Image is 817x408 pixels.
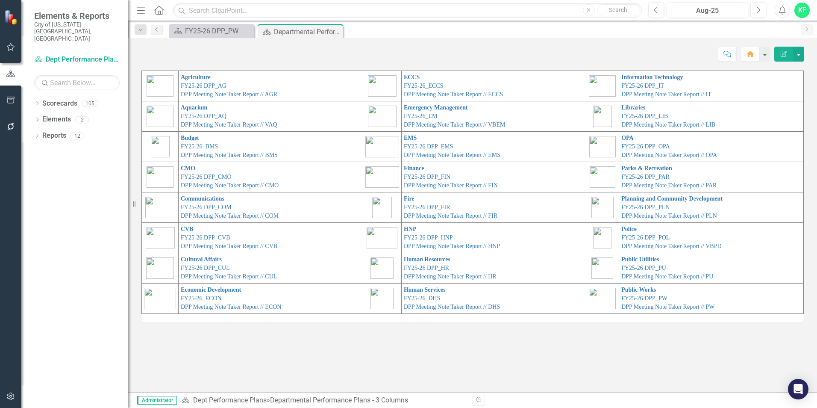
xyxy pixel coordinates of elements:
img: Agriculture.png [147,75,173,97]
a: FY25-26 DPP_PLN [621,204,670,210]
a: Elements [42,115,71,124]
img: Public%20Utilities.png [591,257,613,279]
a: FY25-26 DPP_IT [621,83,664,89]
img: Libraries.png [593,106,612,127]
img: Aquarium.png [147,106,174,127]
a: ECCS [404,74,420,80]
a: DPP Meeting Note Taker Report // CUL [181,273,277,280]
a: FY25-26 DPP_OPA [621,143,670,150]
a: FY25-26 DPP_POL [621,234,670,241]
div: 12 [71,132,84,139]
a: Economic Development [181,287,241,293]
a: Agriculture [181,74,211,80]
a: DPP Meeting Note Taker Report // ECCS [404,91,503,98]
img: Convention%20&%20Visitors%20Bureau.png [146,227,175,248]
a: Emergency Management [404,104,468,111]
img: Police.png [593,227,611,248]
img: Finance.png [365,166,399,188]
img: Fire.png [372,197,392,218]
a: Communications [181,195,224,202]
a: FY25-26 DPP_EMS [404,143,453,150]
a: Fire [404,195,414,202]
a: DPP Meeting Note Taker Report // OPA [621,152,717,158]
span: Elements & Reports [34,11,120,21]
a: DPP Meeting Note Taker Report // PLN [621,213,717,219]
input: Search ClearPoint... [173,3,642,18]
img: Economic%20Development.png [144,288,176,309]
a: DPP Meeting Note Taker Report // CVB [181,243,277,249]
img: Planning%20&%20Community%20Development.png [591,197,614,218]
a: Public Works [621,287,656,293]
a: Police [621,226,637,232]
a: Budget [181,135,199,141]
img: ClearPoint Strategy [4,10,19,25]
a: FY25-26_EM [404,113,438,119]
a: DPP Meeting Note Taker Report // HNP [404,243,500,249]
a: CMO [181,165,195,171]
img: Housing%20&%20Neighborhood%20Preservation.png [367,227,397,248]
a: OPA [621,135,634,141]
img: City%20Manager's%20Office.png [147,166,173,188]
a: Human Resources [404,256,450,263]
span: Administrator [137,396,177,405]
a: EMS [404,135,417,141]
input: Search Below... [34,75,120,90]
small: City of [US_STATE][GEOGRAPHIC_DATA], [GEOGRAPHIC_DATA] [34,21,120,42]
a: FY25-26 DPP_PW [171,26,252,36]
img: Communications.png [145,197,175,218]
img: Office%20of%20Performance%20&%20Accountability.png [589,136,616,157]
a: DPP Meeting Note Taker Report // IT [621,91,711,98]
button: KF [794,3,810,18]
a: DPP Meeting Note Taker Report // VBPD [621,243,721,249]
a: DPP Meeting Note Taker Report // CMO [181,182,279,189]
div: » [181,396,466,405]
a: DPP Meeting Note Taker Report // PAR [621,182,717,189]
img: Human%20Services.png [370,288,394,309]
a: FY25-26_BMS [181,143,218,150]
a: Finance [404,165,424,171]
a: DPP Meeting Note Taker Report // PU [621,273,713,280]
a: DPP Meeting Note Taker Report // BMS [181,152,278,158]
div: Departmental Performance Plans - 3 Columns [270,396,408,404]
img: Office%20of%20Emergency%20Management.png [368,106,397,127]
a: Aquarium [181,104,207,111]
a: Human Services [404,287,446,293]
button: Aug-25 [667,3,748,18]
a: DPP Meeting Note Taker Report // VBEM [404,121,505,128]
div: 2 [75,116,89,123]
a: FY25-26 DPP_HR [404,265,449,271]
a: DPP Meeting Note Taker Report // PW [621,304,714,310]
div: Open Intercom Messenger [788,379,808,399]
a: FY25-26 DPP_FIR [404,204,450,210]
a: DPP Meeting Note Taker Report // AGR [181,91,277,98]
img: Emergency%20Medical%20Services.png [365,136,399,157]
a: Cultural Affairs [181,256,222,263]
a: HNP [404,226,417,232]
a: FY25-26 DPP_PAR [621,174,670,180]
a: DPP Meeting Note Taker Report // LIB [621,121,715,128]
a: DPP Meeting Note Taker Report // FIN [404,182,498,189]
img: Parks%20&%20Recreation.png [590,166,615,188]
a: FY25-26 DPP_COM [181,204,232,210]
div: Aug-25 [670,6,745,16]
a: FY25-26_ECCS [404,83,444,89]
a: FY25-26 DPP_FIN [404,174,450,180]
a: Parks & Recreation [621,165,672,171]
a: Public Utilities [621,256,659,263]
div: FY25-26 DPP_PW [185,26,252,36]
a: DPP Meeting Note Taker Report // FIR [404,213,497,219]
a: DPP Meeting Note Taker Report // COM [181,213,279,219]
img: Emergency%20Communications%20&%20Citizen%20Services.png [368,75,397,97]
a: Libraries [621,104,645,111]
a: FY25-26 DPP_AG [181,83,226,89]
a: Information Technology [621,74,683,80]
a: FY25-26_ECON [181,295,222,302]
a: Reports [42,131,66,141]
a: FY25-26 DPP_LIB [621,113,668,119]
img: Budget.png [151,136,170,157]
a: DPP Meeting Note Taker Report // DHS [404,304,500,310]
a: Dept Performance Plans [193,396,267,404]
div: 105 [82,100,98,107]
div: Departmental Performance Plans - 3 Columns [274,27,341,37]
a: FY25-26 DPP_CMO [181,174,232,180]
